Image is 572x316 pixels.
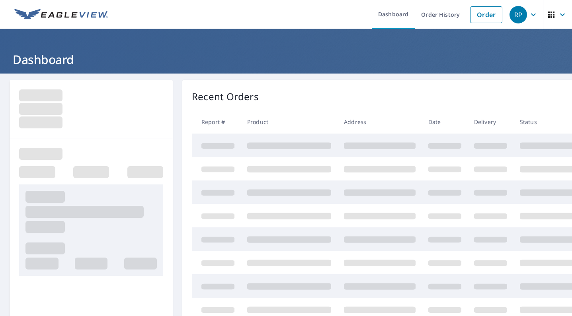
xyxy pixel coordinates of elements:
a: Order [470,6,502,23]
th: Date [422,110,468,134]
div: RP [510,6,527,23]
p: Recent Orders [192,89,259,104]
img: EV Logo [14,9,108,21]
th: Address [338,110,422,134]
th: Product [241,110,338,134]
th: Report # [192,110,241,134]
th: Delivery [468,110,513,134]
h1: Dashboard [10,51,562,68]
